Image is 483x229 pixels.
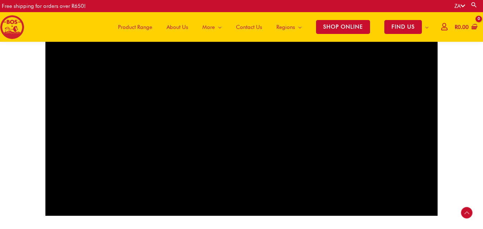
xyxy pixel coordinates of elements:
[454,3,465,9] a: ZA
[269,12,309,42] a: Regions
[236,16,262,38] span: Contact Us
[159,12,195,42] a: About Us
[167,16,188,38] span: About Us
[276,16,295,38] span: Regions
[455,24,469,30] bdi: 0.00
[309,12,377,42] a: SHOP ONLINE
[470,1,478,8] a: Search button
[195,12,229,42] a: More
[118,16,152,38] span: Product Range
[455,24,458,30] span: R
[453,19,478,35] a: View Shopping Cart, empty
[202,16,215,38] span: More
[105,12,436,42] nav: Site Navigation
[229,12,269,42] a: Contact Us
[111,12,159,42] a: Product Range
[316,20,370,34] span: SHOP ONLINE
[384,20,422,34] span: FIND US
